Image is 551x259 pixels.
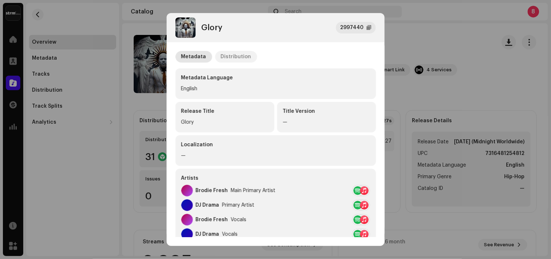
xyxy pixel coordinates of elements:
div: Vocals [222,231,238,237]
div: Primary Artist [222,202,255,208]
div: Artists [181,175,370,182]
div: Metadata Language [181,74,370,81]
div: Localization [181,141,370,148]
div: Main Primary Artist [231,188,276,194]
div: Title Version [283,108,370,115]
div: Vocals [231,217,247,223]
div: Distribution [221,51,251,63]
div: — [283,118,370,127]
img: afa637af-d241-427d-9a60-3ec732af422d [175,17,196,38]
div: — [181,151,370,160]
div: DJ Drama [196,202,219,208]
div: Release Title [181,108,268,115]
div: Metadata [181,51,206,63]
div: Glory [202,23,223,32]
div: 2997440 [340,23,364,32]
div: Brodie Fresh [196,188,228,194]
div: DJ Drama [196,231,219,237]
div: English [181,84,370,93]
div: Brodie Fresh [196,217,228,223]
div: Glory [181,118,268,127]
